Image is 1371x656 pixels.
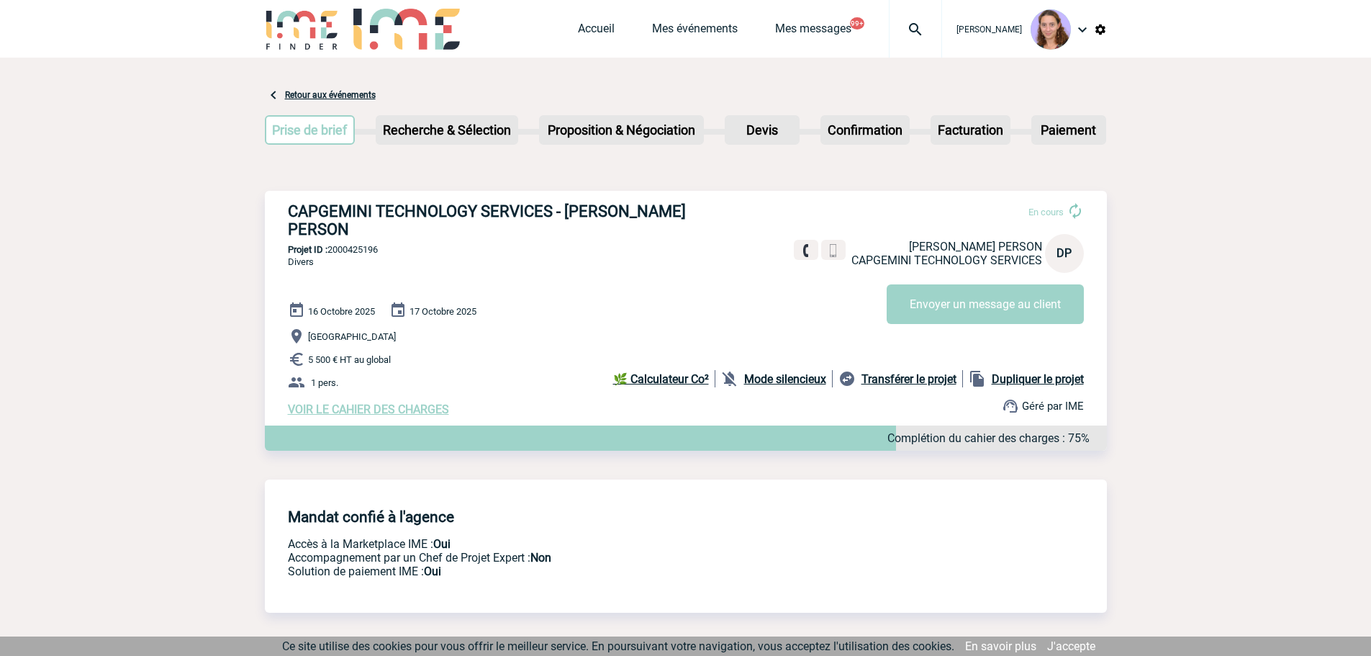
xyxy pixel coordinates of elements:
b: Oui [433,537,451,551]
b: 🌿 Calculateur Co² [613,372,709,386]
a: Mes événements [652,22,738,42]
img: file_copy-black-24dp.png [969,370,986,387]
a: Retour aux événements [285,90,376,100]
p: Prestation payante [288,551,885,565]
button: Envoyer un message au client [887,284,1084,324]
a: J'accepte [1047,639,1095,653]
p: Confirmation [822,117,908,143]
h4: Mandat confié à l'agence [288,508,454,526]
p: Paiement [1033,117,1105,143]
img: support.png [1002,397,1019,415]
b: Dupliquer le projet [992,372,1084,386]
span: 5 500 € HT au global [308,354,391,365]
p: Accès à la Marketplace IME : [288,537,885,551]
b: Oui [424,565,441,578]
img: 101030-1.png [1031,9,1071,50]
p: Proposition & Négociation [540,117,702,143]
p: Facturation [932,117,1009,143]
span: CAPGEMINI TECHNOLOGY SERVICES [851,253,1042,267]
b: Mode silencieux [744,372,826,386]
span: 17 Octobre 2025 [410,306,476,317]
b: Transférer le projet [861,372,956,386]
b: Projet ID : [288,244,327,255]
span: En cours [1028,207,1064,217]
p: 2000425196 [265,244,1107,255]
p: Conformité aux process achat client, Prise en charge de la facturation, Mutualisation de plusieur... [288,565,885,578]
a: 🌿 Calculateur Co² [613,370,715,387]
span: 1 pers. [311,377,338,388]
span: [PERSON_NAME] [956,24,1022,35]
a: Accueil [578,22,615,42]
b: Non [530,551,551,565]
h3: CAPGEMINI TECHNOLOGY SERVICES - [PERSON_NAME] PERSON [288,202,720,238]
a: En savoir plus [965,639,1036,653]
p: Prise de brief [266,117,354,143]
span: [GEOGRAPHIC_DATA] [308,331,396,342]
span: 16 Octobre 2025 [308,306,375,317]
img: fixe.png [800,244,813,257]
span: Ce site utilise des cookies pour vous offrir le meilleur service. En poursuivant votre navigation... [282,639,954,653]
span: DP [1056,246,1072,260]
span: [PERSON_NAME] PERSON [909,240,1042,253]
img: portable.png [827,244,840,257]
p: Recherche & Sélection [377,117,517,143]
span: Divers [288,256,314,267]
img: IME-Finder [265,9,340,50]
button: 99+ [850,17,864,30]
p: Devis [726,117,798,143]
span: Géré par IME [1022,400,1084,413]
a: Mes messages [775,22,851,42]
a: VOIR LE CAHIER DES CHARGES [288,403,449,416]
